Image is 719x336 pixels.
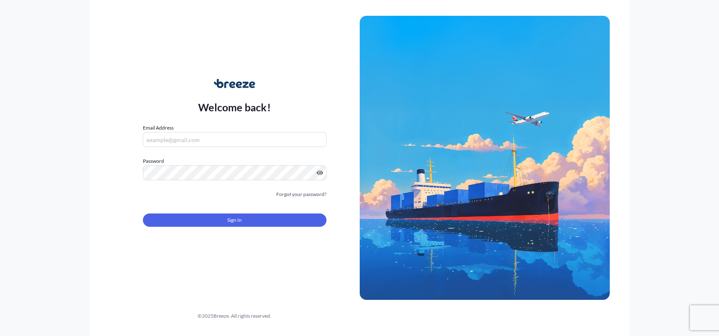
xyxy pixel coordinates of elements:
[143,157,326,165] label: Password
[360,16,610,300] img: Ship illustration
[276,190,326,199] a: Forgot your password?
[143,132,326,147] input: example@gmail.com
[143,124,174,132] label: Email Address
[143,213,326,227] button: Sign In
[198,101,271,114] p: Welcome back!
[110,312,360,320] div: © 2025 Breeze. All rights reserved.
[317,169,323,176] button: Show password
[227,216,242,224] span: Sign In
